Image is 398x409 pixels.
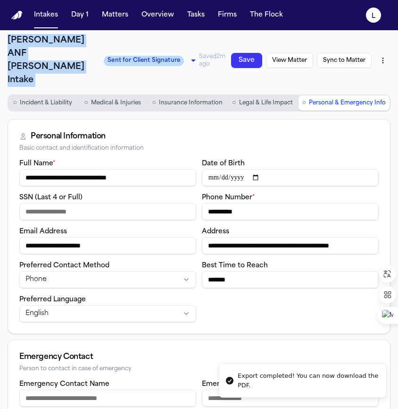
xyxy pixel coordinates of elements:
div: Update intake status [104,54,199,67]
input: Emergency contact name [19,390,196,407]
button: Save [231,53,262,68]
div: Emergency Contact [19,351,379,363]
label: Email Address [19,228,67,235]
button: The Flock [246,7,287,24]
h1: [PERSON_NAME] ANF [PERSON_NAME] Intake [8,34,98,87]
span: Incident & Liability [20,99,72,107]
span: Insurance Information [159,99,223,107]
button: Go to Legal & Life Impact [228,95,296,111]
input: Address [202,237,379,254]
a: Home [11,11,23,20]
button: Tasks [183,7,208,24]
div: Basic contact and identification information [19,145,379,152]
button: Day 1 [67,7,92,24]
label: Preferred Contact Method [19,262,109,269]
button: Matters [98,7,132,24]
button: View Matter [266,53,313,68]
button: Go to Insurance Information [149,95,226,111]
button: Go to Personal & Emergency Info [298,95,390,111]
label: Full Name [19,160,56,167]
label: Phone Number [202,194,255,201]
input: Date of birth [202,169,379,186]
img: Finch Logo [11,11,23,20]
span: ○ [232,98,236,108]
span: ○ [84,98,88,108]
input: Best time to reach [202,271,379,288]
span: Saved 2m ago [199,53,227,68]
input: Full name [19,169,196,186]
label: Preferred Language [19,296,86,303]
span: ○ [13,98,17,108]
span: Sent for Client Signature [104,56,184,66]
label: Date of Birth [202,160,245,167]
label: Address [202,228,229,235]
label: Emergency Contact Name [19,381,109,388]
button: Firms [214,7,240,24]
label: Best Time to Reach [202,262,268,269]
input: Phone number [202,203,379,220]
label: Emergency Contact Phone [202,381,293,388]
span: Personal & Emergency Info [309,99,386,107]
span: ○ [152,98,156,108]
button: Go to Medical & Injuries [78,95,146,111]
button: Intakes [30,7,62,24]
div: Personal Information [31,131,106,142]
span: Medical & Injuries [91,99,141,107]
input: Email address [19,237,196,254]
input: Emergency contact phone [202,390,379,407]
input: SSN [19,203,196,220]
button: Overview [138,7,178,24]
div: Person to contact in case of emergency [19,366,379,373]
span: Legal & Life Impact [239,99,293,107]
button: More actions [375,52,390,69]
div: Export completed! You can now download the PDF. [238,371,379,390]
button: Go to Incident & Liability [8,95,76,111]
button: Sync to Matter [317,53,372,68]
label: SSN (Last 4 or Full) [19,194,83,201]
span: ○ [302,98,306,108]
